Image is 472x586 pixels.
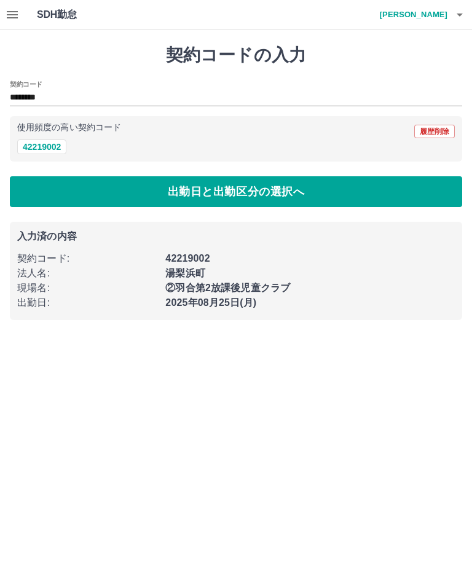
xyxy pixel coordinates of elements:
[17,232,455,241] p: 入力済の内容
[414,125,455,138] button: 履歴削除
[165,283,290,293] b: ②羽合第2放課後児童クラブ
[17,295,158,310] p: 出勤日 :
[17,266,158,281] p: 法人名 :
[17,139,66,154] button: 42219002
[17,281,158,295] p: 現場名 :
[165,297,256,308] b: 2025年08月25日(月)
[17,123,121,132] p: 使用頻度の高い契約コード
[165,268,205,278] b: 湯梨浜町
[10,45,462,66] h1: 契約コードの入力
[10,79,42,89] h2: 契約コード
[10,176,462,207] button: 出勤日と出勤区分の選択へ
[17,251,158,266] p: 契約コード :
[165,253,210,264] b: 42219002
